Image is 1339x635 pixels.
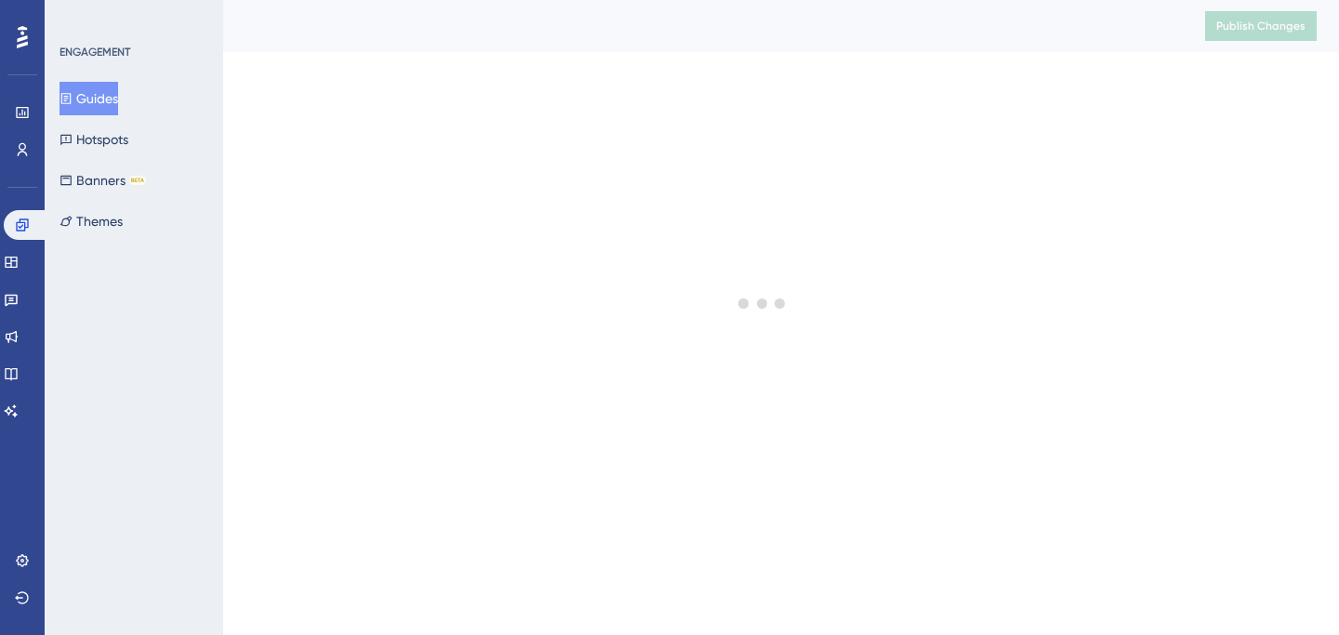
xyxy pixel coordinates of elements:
button: Publish Changes [1205,11,1317,41]
button: BannersBETA [60,164,146,197]
button: Guides [60,82,118,115]
div: ENGAGEMENT [60,45,130,60]
span: Publish Changes [1216,19,1306,33]
button: Hotspots [60,123,128,156]
div: BETA [129,176,146,185]
button: Themes [60,205,123,238]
